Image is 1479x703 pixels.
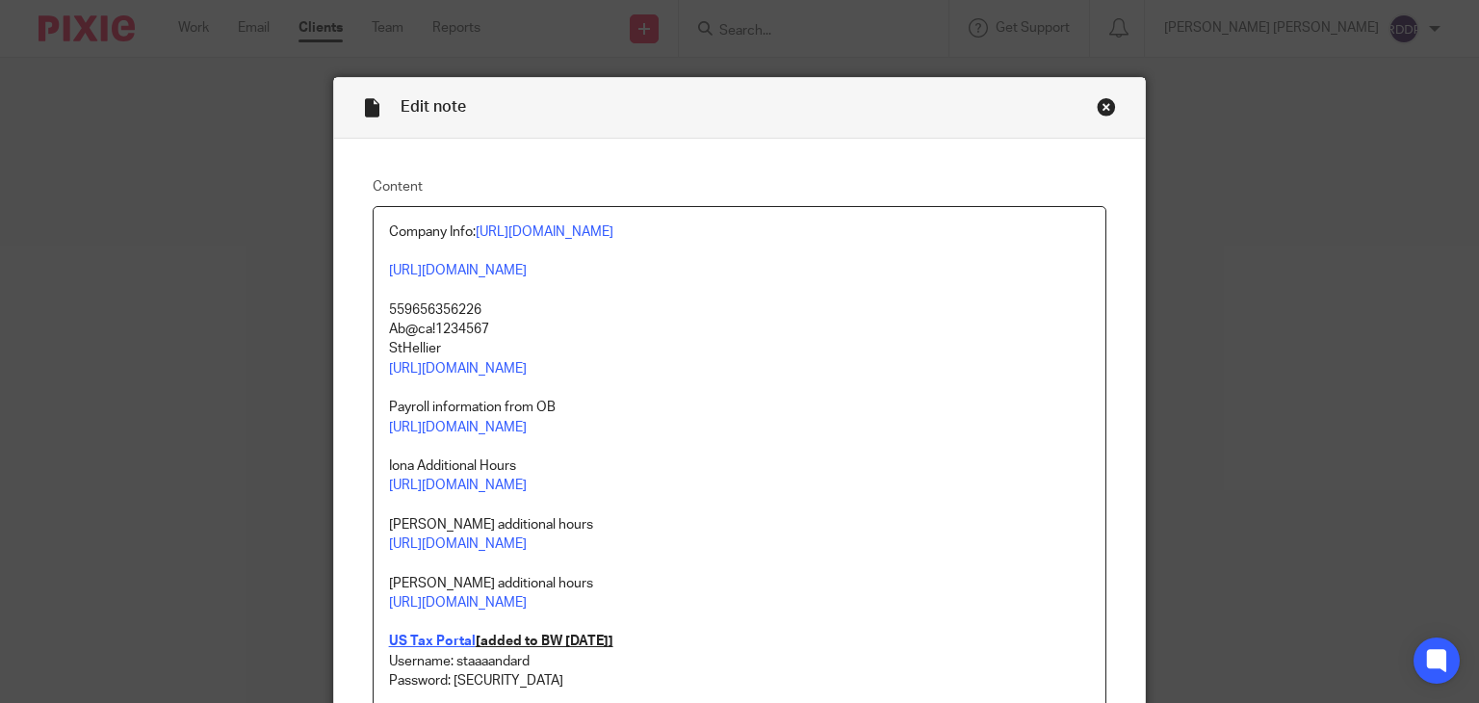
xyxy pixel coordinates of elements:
p: StHellier [389,339,1091,358]
a: [URL][DOMAIN_NAME] [389,537,527,551]
a: [URL][DOMAIN_NAME] [389,421,527,434]
p: Username: staaaandard [389,652,1091,671]
p: [PERSON_NAME] additional hours [389,574,1091,593]
label: Content [373,177,1107,196]
p: Payroll information from OB [389,398,1091,417]
div: Close this dialog window [1097,97,1116,117]
a: [URL][DOMAIN_NAME] [476,225,613,239]
a: [URL][DOMAIN_NAME] [389,264,527,277]
a: [URL][DOMAIN_NAME] [389,479,527,492]
span: Edit note [401,99,466,115]
p: [PERSON_NAME] additional hours [389,515,1091,534]
a: [URL][DOMAIN_NAME] [389,362,527,376]
a: [URL][DOMAIN_NAME] [389,596,527,610]
u: [added to BW [DATE]] [476,635,613,648]
p: 559656356226 [389,300,1091,320]
p: Ab@ca!1234567 [389,320,1091,339]
p: Company Info: [389,222,1091,242]
p: Iona Additional Hours [389,456,1091,476]
a: US Tax Portal [389,635,476,648]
